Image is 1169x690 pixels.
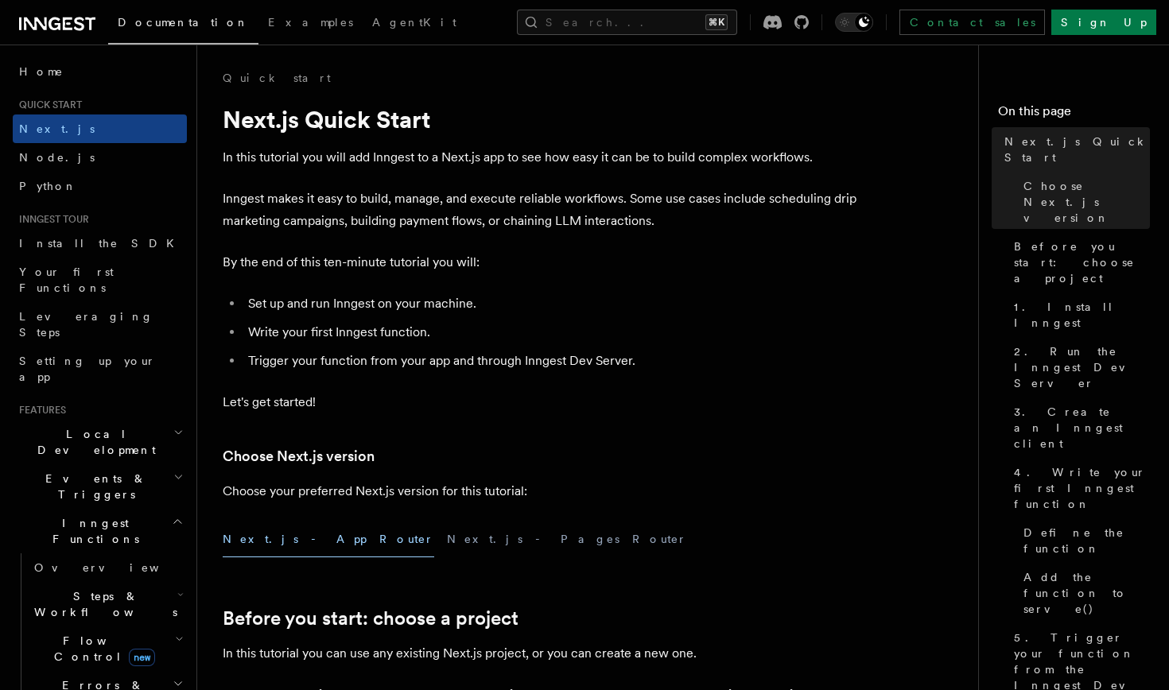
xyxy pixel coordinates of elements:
span: 2. Run the Inngest Dev Server [1014,343,1150,391]
span: Before you start: choose a project [1014,238,1150,286]
a: Examples [258,5,363,43]
span: Your first Functions [19,266,114,294]
a: Choose Next.js version [1017,172,1150,232]
li: Write your first Inngest function. [243,321,859,343]
p: Inngest makes it easy to build, manage, and execute reliable workflows. Some use cases include sc... [223,188,859,232]
span: Next.js [19,122,95,135]
span: Steps & Workflows [28,588,177,620]
button: Inngest Functions [13,509,187,553]
span: Inngest tour [13,213,89,226]
span: 4. Write your first Inngest function [1014,464,1150,512]
a: Install the SDK [13,229,187,258]
span: Node.js [19,151,95,164]
span: Python [19,180,77,192]
p: By the end of this ten-minute tutorial you will: [223,251,859,273]
span: Leveraging Steps [19,310,153,339]
p: In this tutorial you can use any existing Next.js project, or you can create a new one. [223,642,859,665]
a: Overview [28,553,187,582]
a: Home [13,57,187,86]
a: 3. Create an Inngest client [1008,397,1150,458]
button: Events & Triggers [13,464,187,509]
a: Sign Up [1051,10,1156,35]
span: Documentation [118,16,249,29]
span: Overview [34,561,198,574]
li: Set up and run Inngest on your machine. [243,293,859,315]
span: Install the SDK [19,237,184,250]
a: Node.js [13,143,187,172]
a: Choose Next.js version [223,445,375,467]
p: Let's get started! [223,391,859,413]
li: Trigger your function from your app and through Inngest Dev Server. [243,350,859,372]
span: Examples [268,16,353,29]
a: Before you start: choose a project [223,607,518,630]
a: 4. Write your first Inngest function [1008,458,1150,518]
a: Define the function [1017,518,1150,563]
span: Add the function to serve() [1023,569,1150,617]
a: AgentKit [363,5,466,43]
span: AgentKit [372,16,456,29]
span: Next.js Quick Start [1004,134,1150,165]
p: Choose your preferred Next.js version for this tutorial: [223,480,859,502]
span: new [129,649,155,666]
span: Home [19,64,64,79]
span: Define the function [1023,525,1150,556]
span: Events & Triggers [13,471,173,502]
a: Documentation [108,5,258,45]
button: Next.js - App Router [223,521,434,557]
button: Toggle dark mode [835,13,873,32]
a: Quick start [223,70,331,86]
span: Inngest Functions [13,515,172,547]
a: Before you start: choose a project [1008,232,1150,293]
h4: On this page [998,102,1150,127]
a: Add the function to serve() [1017,563,1150,623]
span: 3. Create an Inngest client [1014,404,1150,452]
a: Python [13,172,187,200]
span: Flow Control [28,633,175,665]
button: Next.js - Pages Router [447,521,687,557]
span: Setting up your app [19,355,156,383]
span: Features [13,404,66,417]
a: Setting up your app [13,347,187,391]
button: Search...⌘K [517,10,737,35]
kbd: ⌘K [705,14,728,30]
h1: Next.js Quick Start [223,105,859,134]
a: Your first Functions [13,258,187,302]
a: Next.js [13,114,187,143]
span: Local Development [13,426,173,458]
span: 1. Install Inngest [1014,299,1150,331]
p: In this tutorial you will add Inngest to a Next.js app to see how easy it can be to build complex... [223,146,859,169]
a: Next.js Quick Start [998,127,1150,172]
span: Choose Next.js version [1023,178,1150,226]
button: Flow Controlnew [28,626,187,671]
a: 1. Install Inngest [1008,293,1150,337]
button: Steps & Workflows [28,582,187,626]
button: Local Development [13,420,187,464]
a: Leveraging Steps [13,302,187,347]
span: Quick start [13,99,82,111]
a: 2. Run the Inngest Dev Server [1008,337,1150,397]
a: Contact sales [899,10,1045,35]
